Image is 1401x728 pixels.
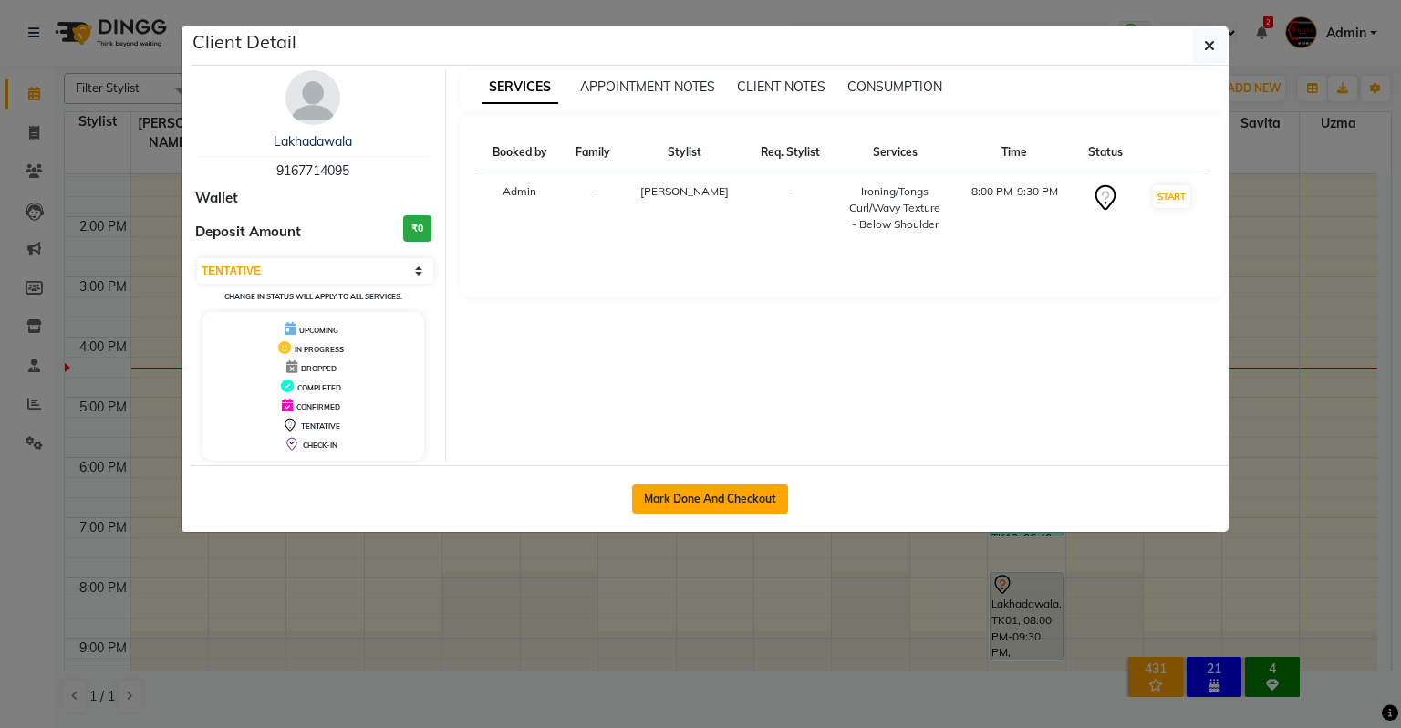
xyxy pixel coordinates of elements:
[955,172,1074,244] td: 8:00 PM-9:30 PM
[403,215,431,242] h3: ₹0
[276,162,349,179] span: 9167714095
[1153,185,1190,208] button: START
[299,326,338,335] span: UPCOMING
[1074,133,1136,172] th: Status
[632,484,788,514] button: Mark Done And Checkout
[195,188,238,209] span: Wallet
[624,133,745,172] th: Stylist
[478,133,562,172] th: Booked by
[296,402,340,411] span: CONFIRMED
[640,184,729,198] span: [PERSON_NAME]
[562,133,624,172] th: Family
[297,383,341,392] span: COMPLETED
[195,222,301,243] span: Deposit Amount
[274,133,352,150] a: Lakhadawala
[745,172,835,244] td: -
[478,172,562,244] td: Admin
[192,28,296,56] h5: Client Detail
[303,441,337,450] span: CHECK-IN
[580,78,715,95] span: APPOINTMENT NOTES
[482,71,558,104] span: SERVICES
[562,172,624,244] td: -
[846,183,944,233] div: Ironing/Tongs Curl/Wavy Texture - Below Shoulder
[301,421,340,431] span: TENTATIVE
[301,364,337,373] span: DROPPED
[955,133,1074,172] th: Time
[737,78,825,95] span: CLIENT NOTES
[285,70,340,125] img: avatar
[835,133,955,172] th: Services
[745,133,835,172] th: Req. Stylist
[295,345,344,354] span: IN PROGRESS
[847,78,942,95] span: CONSUMPTION
[224,292,402,301] small: Change in status will apply to all services.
